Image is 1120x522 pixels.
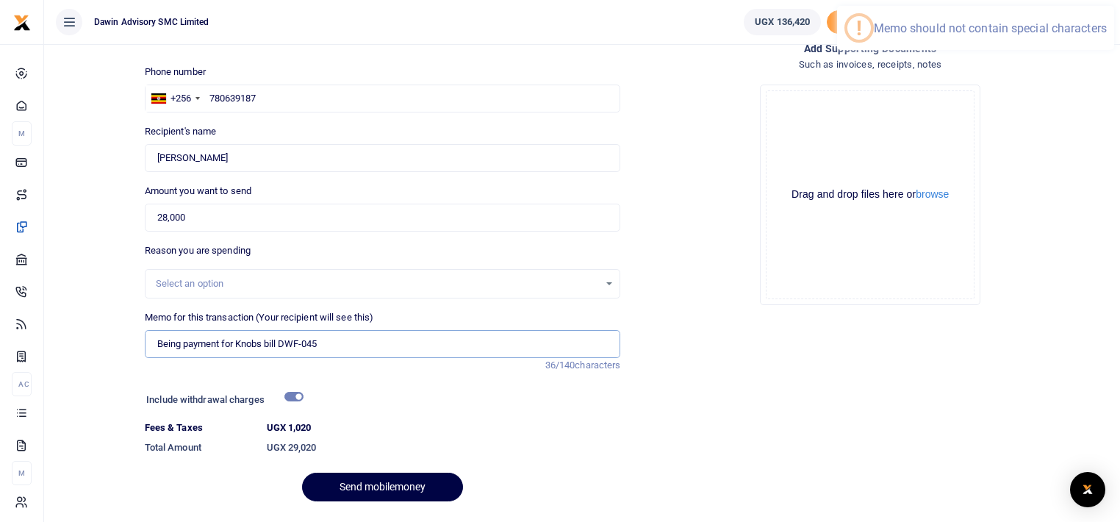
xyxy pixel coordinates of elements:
div: Select an option [156,276,600,291]
div: +256 [170,91,191,106]
li: Toup your wallet [827,10,900,35]
h4: Add supporting Documents [632,40,1108,57]
li: Wallet ballance [738,9,827,35]
input: MTN & Airtel numbers are validated [145,144,621,172]
button: Send mobilemoney [302,473,463,501]
span: UGX 136,420 [755,15,810,29]
h4: Such as invoices, receipts, notes [632,57,1108,73]
li: Ac [12,372,32,396]
span: characters [575,360,620,371]
div: Memo should not contain special characters [874,21,1107,35]
h6: UGX 29,020 [267,442,621,454]
dt: Fees & Taxes [139,421,261,435]
div: Open Intercom Messenger [1070,472,1105,507]
label: Recipient's name [145,124,217,139]
li: M [12,461,32,485]
label: Memo for this transaction (Your recipient will see this) [145,310,374,325]
li: M [12,121,32,146]
a: logo-small logo-large logo-large [13,16,31,27]
h6: Total Amount [145,442,255,454]
span: Add money [827,10,900,35]
label: Phone number [145,65,206,79]
span: Dawin Advisory SMC Limited [88,15,215,29]
div: Uganda: +256 [146,85,204,112]
label: UGX 1,020 [267,421,312,435]
h6: Include withdrawal charges [146,394,296,406]
button: browse [916,189,949,199]
input: Enter extra information [145,330,621,358]
span: 36/140 [545,360,575,371]
label: Reason you are spending [145,243,251,258]
a: UGX 136,420 [744,9,821,35]
div: File Uploader [760,85,980,305]
div: Drag and drop files here or [767,187,974,201]
div: ! [856,16,862,40]
label: Amount you want to send [145,184,251,199]
img: logo-small [13,14,31,32]
input: UGX [145,204,621,232]
input: Enter phone number [145,85,621,112]
a: Add money [827,15,900,26]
